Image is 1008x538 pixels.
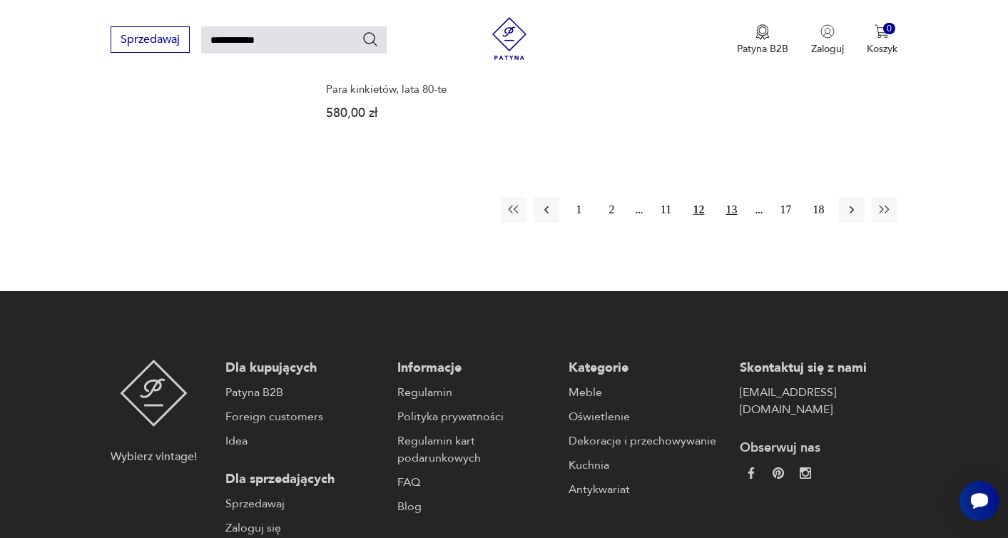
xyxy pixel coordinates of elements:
a: Kuchnia [569,457,726,474]
a: Polityka prywatności [397,408,554,425]
a: Patyna B2B [225,384,382,401]
p: Dla sprzedających [225,471,382,488]
a: Antykwariat [569,481,726,498]
img: 37d27d81a828e637adc9f9cb2e3d3a8a.webp [773,467,784,479]
img: Ikonka użytkownika [820,24,835,39]
p: Dla kupujących [225,360,382,377]
p: Wybierz vintage! [111,448,197,465]
button: Sprzedawaj [111,26,190,53]
a: Regulamin [397,384,554,401]
a: Sprzedawaj [225,495,382,512]
img: Ikona medalu [755,24,770,40]
a: Foreign customers [225,408,382,425]
button: 17 [773,197,799,223]
button: 12 [686,197,712,223]
a: FAQ [397,474,554,491]
a: [EMAIL_ADDRESS][DOMAIN_NAME] [740,384,897,418]
img: Patyna - sklep z meblami i dekoracjami vintage [488,17,531,60]
button: 2 [599,197,625,223]
a: Idea [225,432,382,450]
img: c2fd9cf7f39615d9d6839a72ae8e59e5.webp [800,467,811,479]
p: Obserwuj nas [740,440,897,457]
button: 1 [566,197,592,223]
p: Informacje [397,360,554,377]
button: 11 [653,197,679,223]
iframe: Smartsupp widget button [959,481,999,521]
p: 580,00 zł [326,107,496,119]
button: Patyna B2B [737,24,788,56]
img: Ikona koszyka [875,24,889,39]
a: Regulamin kart podarunkowych [397,432,554,467]
p: Skontaktuj się z nami [740,360,897,377]
img: da9060093f698e4c3cedc1453eec5031.webp [745,467,757,479]
button: 0Koszyk [867,24,897,56]
a: Blog [397,498,554,515]
button: 13 [719,197,745,223]
a: Sprzedawaj [111,36,190,46]
img: Patyna - sklep z meblami i dekoracjami vintage [120,360,188,427]
a: Meble [569,384,726,401]
p: Kategorie [569,360,726,377]
div: 0 [883,23,895,35]
button: 18 [806,197,832,223]
p: Koszyk [867,42,897,56]
h3: Para kinkietów, lata 80-te [326,83,496,96]
a: Oświetlenie [569,408,726,425]
a: Zaloguj się [225,519,382,537]
a: Dekoracje i przechowywanie [569,432,726,450]
a: Ikona medaluPatyna B2B [737,24,788,56]
button: Szukaj [362,31,379,48]
p: Patyna B2B [737,42,788,56]
p: Zaloguj [811,42,844,56]
button: Zaloguj [811,24,844,56]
